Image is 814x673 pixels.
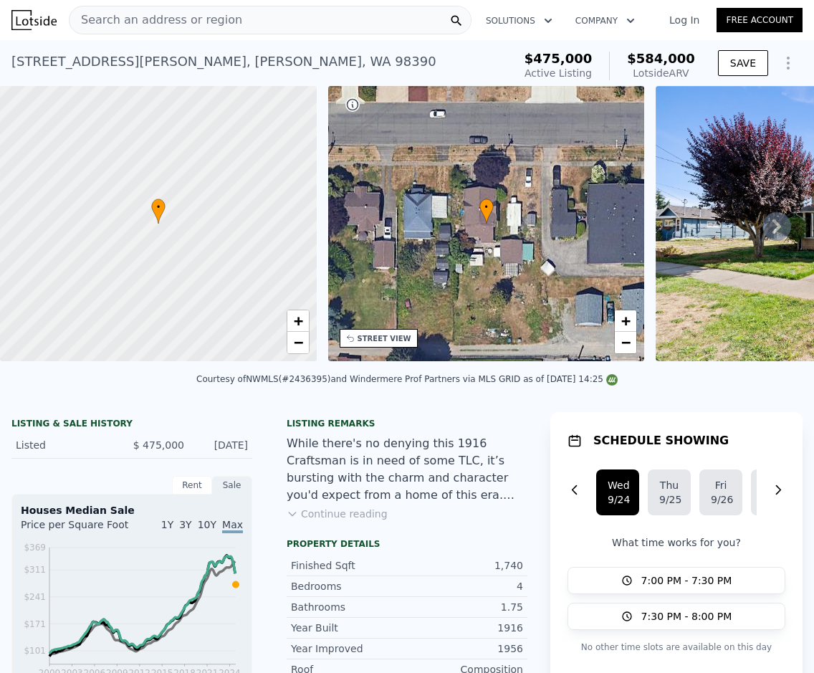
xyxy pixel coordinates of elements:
[151,201,166,214] span: •
[196,374,618,384] div: Courtesy of NWMLS (#2436395) and Windermere Prof Partners via MLS GRID as of [DATE] 14:25
[774,49,803,77] button: Show Options
[627,66,695,80] div: Lotside ARV
[291,558,407,573] div: Finished Sqft
[596,469,639,515] button: Wed9/24
[407,558,523,573] div: 1,740
[287,538,527,550] div: Property details
[24,619,46,629] tspan: $171
[287,310,309,332] a: Zoom in
[291,600,407,614] div: Bathrooms
[568,535,785,550] p: What time works for you?
[407,579,523,593] div: 4
[11,418,252,432] div: LISTING & SALE HISTORY
[525,67,592,79] span: Active Listing
[16,438,120,452] div: Listed
[212,476,252,495] div: Sale
[652,13,717,27] a: Log In
[407,600,523,614] div: 1.75
[407,641,523,656] div: 1956
[358,333,411,344] div: STREET VIEW
[21,517,132,540] div: Price per Square Foot
[11,10,57,30] img: Lotside
[287,435,527,504] div: While there's no denying this 1916 Craftsman is in need of some TLC, it’s bursting with the charm...
[711,492,731,507] div: 9/26
[568,639,785,656] p: No other time slots are available on this day
[621,312,631,330] span: +
[287,332,309,353] a: Zoom out
[479,201,494,214] span: •
[293,333,302,351] span: −
[568,603,785,630] button: 7:30 PM - 8:00 PM
[641,609,732,624] span: 7:30 PM - 8:00 PM
[24,565,46,575] tspan: $311
[161,519,173,530] span: 1Y
[593,432,729,449] h1: SCHEDULE SHOWING
[717,8,803,32] a: Free Account
[627,51,695,66] span: $584,000
[407,621,523,635] div: 1916
[24,592,46,602] tspan: $241
[608,492,628,507] div: 9/24
[474,8,564,34] button: Solutions
[287,418,527,429] div: Listing remarks
[24,543,46,553] tspan: $369
[615,310,636,332] a: Zoom in
[151,199,166,224] div: •
[648,469,691,515] button: Thu9/25
[606,374,618,386] img: NWMLS Logo
[659,492,679,507] div: 9/25
[479,199,494,224] div: •
[293,312,302,330] span: +
[525,51,593,66] span: $475,000
[615,332,636,353] a: Zoom out
[11,52,436,72] div: [STREET_ADDRESS][PERSON_NAME] , [PERSON_NAME] , WA 98390
[641,573,732,588] span: 7:00 PM - 7:30 PM
[608,478,628,492] div: Wed
[133,439,184,451] span: $ 475,000
[718,50,768,76] button: SAVE
[287,507,388,521] button: Continue reading
[699,469,742,515] button: Fri9/26
[568,567,785,594] button: 7:00 PM - 7:30 PM
[621,333,631,351] span: −
[198,519,216,530] span: 10Y
[222,519,243,533] span: Max
[291,579,407,593] div: Bedrooms
[659,478,679,492] div: Thu
[179,519,191,530] span: 3Y
[291,641,407,656] div: Year Improved
[564,8,646,34] button: Company
[21,503,243,517] div: Houses Median Sale
[711,478,731,492] div: Fri
[291,621,407,635] div: Year Built
[172,476,212,495] div: Rent
[70,11,242,29] span: Search an address or region
[24,646,46,656] tspan: $101
[196,438,248,452] div: [DATE]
